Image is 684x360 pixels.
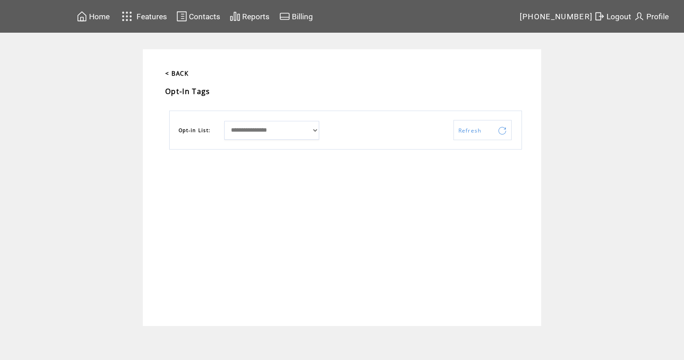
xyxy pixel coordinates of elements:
span: Reports [242,12,269,21]
span: Refresh [458,127,482,134]
a: Logout [593,9,633,23]
a: < BACK [165,69,188,77]
a: Profile [633,9,670,23]
img: home.svg [77,11,87,22]
span: Billing [292,12,313,21]
a: Refresh [453,120,512,140]
a: Features [118,8,168,25]
img: features.svg [119,9,135,24]
a: Home [75,9,111,23]
img: refresh.png [498,126,507,135]
span: Features [137,12,167,21]
span: Opt-in List: [179,127,211,133]
img: exit.svg [594,11,605,22]
span: Home [89,12,110,21]
img: contacts.svg [176,11,187,22]
a: Reports [228,9,271,23]
img: creidtcard.svg [279,11,290,22]
span: Profile [646,12,669,21]
span: Logout [607,12,631,21]
a: Billing [278,9,314,23]
img: chart.svg [230,11,240,22]
img: profile.svg [634,11,645,22]
span: Opt-In Tags [165,86,210,96]
span: [PHONE_NUMBER] [520,12,593,21]
span: Contacts [189,12,220,21]
a: Contacts [175,9,222,23]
